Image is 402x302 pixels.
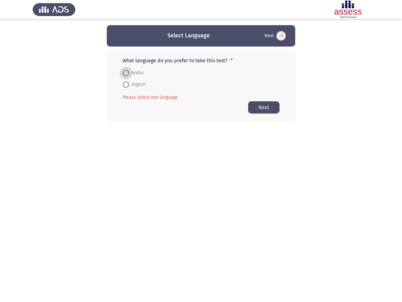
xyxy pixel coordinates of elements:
p: What language do you prefer to take this test? [122,58,280,64]
h3: Select Language [167,32,210,40]
img: Assessment logo of ASSESS Focus 4 Module Assessment [327,1,369,18]
button: Start assessment [263,31,288,41]
button: Start assessment [248,101,280,114]
img: Assess Talent Management logo [33,1,75,18]
mat-error: Please select one language. [122,93,280,101]
span: Arabic [129,69,144,77]
span: English [129,81,146,88]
